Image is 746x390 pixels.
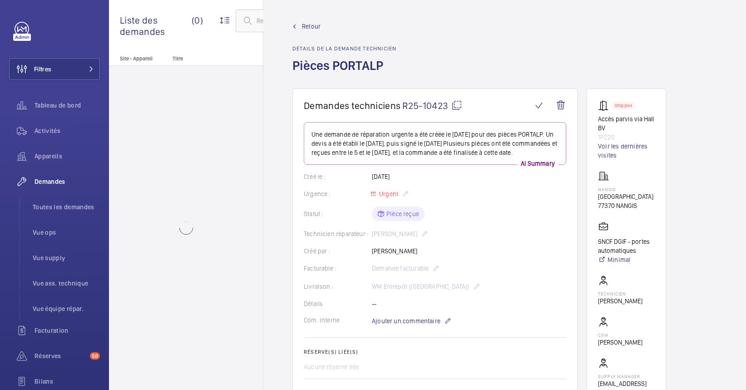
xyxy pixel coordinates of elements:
[598,133,655,142] p: 1P220
[598,201,653,210] p: 77370 NANGIS
[598,114,655,133] p: Accès parvis via Hall BV
[35,152,100,161] span: Appareils
[33,253,100,262] span: Vue supply
[33,202,100,212] span: Toutes les demandes
[173,55,232,62] p: Titre
[598,192,653,201] p: [GEOGRAPHIC_DATA]
[35,377,100,386] span: Bilans
[35,177,100,186] span: Demandes
[372,316,440,326] span: Ajouter un commentaire
[311,130,558,157] p: Une demande de réparation urgente a été créée le [DATE] pour des pièces PORTALP. Un devis a été é...
[35,101,100,110] span: Tableau de bord
[35,351,86,360] span: Réserves
[109,55,169,62] p: Site - Appareil
[292,45,396,52] h2: Détails de la demande technicien
[34,64,51,74] span: Filtres
[598,100,613,111] img: automatic_door.svg
[33,304,100,313] span: Vue équipe répar.
[615,104,632,107] p: Stopped
[35,326,100,335] span: Facturation
[598,296,642,306] p: [PERSON_NAME]
[598,332,642,338] p: CSM
[598,142,655,160] a: Voir les dernières visites
[517,159,558,168] p: AI Summary
[598,374,655,379] p: Supply manager
[292,57,396,89] h1: Pièces PORTALP
[304,100,400,111] span: Demandes techniciens
[120,15,192,37] span: Liste des demandes
[35,126,100,135] span: Activités
[33,228,100,237] span: Vue ops
[236,10,382,32] input: Recherche par numéro de demande ou devis
[598,255,655,264] a: Minimal
[33,279,100,288] span: Vue ass. technique
[598,187,653,192] p: NANGIS
[598,237,655,255] p: SNCF DGIF - portes automatiques
[304,349,566,355] h2: Réserve(s) liée(s)
[598,338,642,347] p: [PERSON_NAME]
[90,352,100,360] span: 58
[302,22,321,31] span: Retour
[9,58,100,80] button: Filtres
[402,100,462,111] span: R25-10423
[598,291,642,296] p: Technicien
